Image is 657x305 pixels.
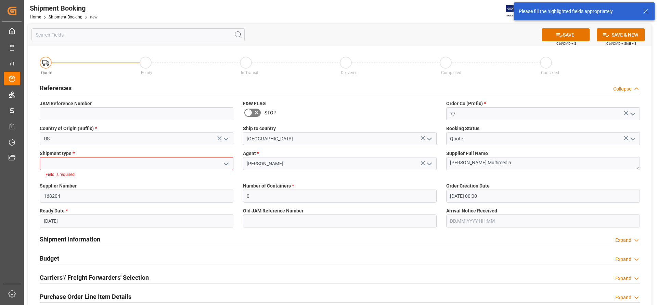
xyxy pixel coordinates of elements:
[627,134,637,144] button: open menu
[615,256,631,263] div: Expand
[446,125,479,132] span: Booking Status
[40,254,59,263] h2: Budget
[541,70,559,75] span: Cancelled
[446,182,490,190] span: Order Creation Date
[341,70,358,75] span: Delivered
[615,294,631,301] div: Expand
[606,41,636,46] span: Ctrl/CMD + Shift + S
[40,182,77,190] span: Supplier Number
[424,158,434,169] button: open menu
[627,109,637,119] button: open menu
[243,125,276,132] span: Ship to country
[30,15,41,19] a: Home
[446,157,640,170] textarea: [PERSON_NAME] Multimedia
[241,70,258,75] span: In-Transit
[446,214,640,227] input: DD.MM.YYYY HH:MM
[506,5,529,17] img: Exertis%20JAM%20-%20Email%20Logo.jpg_1722504956.jpg
[40,292,131,301] h2: Purchase Order Line Item Details
[243,150,259,157] span: Agent
[613,85,631,93] div: Collapse
[424,134,434,144] button: open menu
[40,125,97,132] span: Country of Origin (Suffix)
[446,207,497,214] span: Arrival Notice Received
[243,100,266,107] span: F&W FLAG
[31,28,245,41] input: Search Fields
[446,150,488,157] span: Supplier Full Name
[597,28,645,41] button: SAVE & NEW
[615,237,631,244] div: Expand
[446,190,640,203] input: DD.MM.YYYY HH:MM
[40,100,92,107] span: JAM Reference Number
[243,207,304,214] span: Old JAM Reference Number
[441,70,461,75] span: Completed
[615,275,631,282] div: Expand
[519,8,636,15] div: Please fill the highlighted fields appropriately
[265,109,276,116] span: STOP
[46,171,228,178] li: Field is required
[220,134,231,144] button: open menu
[49,15,82,19] a: Shipment Booking
[40,214,233,227] input: DD.MM.YYYY
[40,273,149,282] h2: Carriers'/ Freight Forwarders' Selection
[243,182,294,190] span: Number of Containers
[40,150,75,157] span: Shipment type
[141,70,152,75] span: Ready
[40,235,100,244] h2: Shipment Information
[40,207,68,214] span: Ready Date
[40,83,72,93] h2: References
[41,70,52,75] span: Quote
[556,41,576,46] span: Ctrl/CMD + S
[30,3,98,13] div: Shipment Booking
[220,158,231,169] button: open menu
[40,132,233,145] input: Type to search/select
[446,100,486,107] span: Order Co (Prefix)
[542,28,590,41] button: SAVE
